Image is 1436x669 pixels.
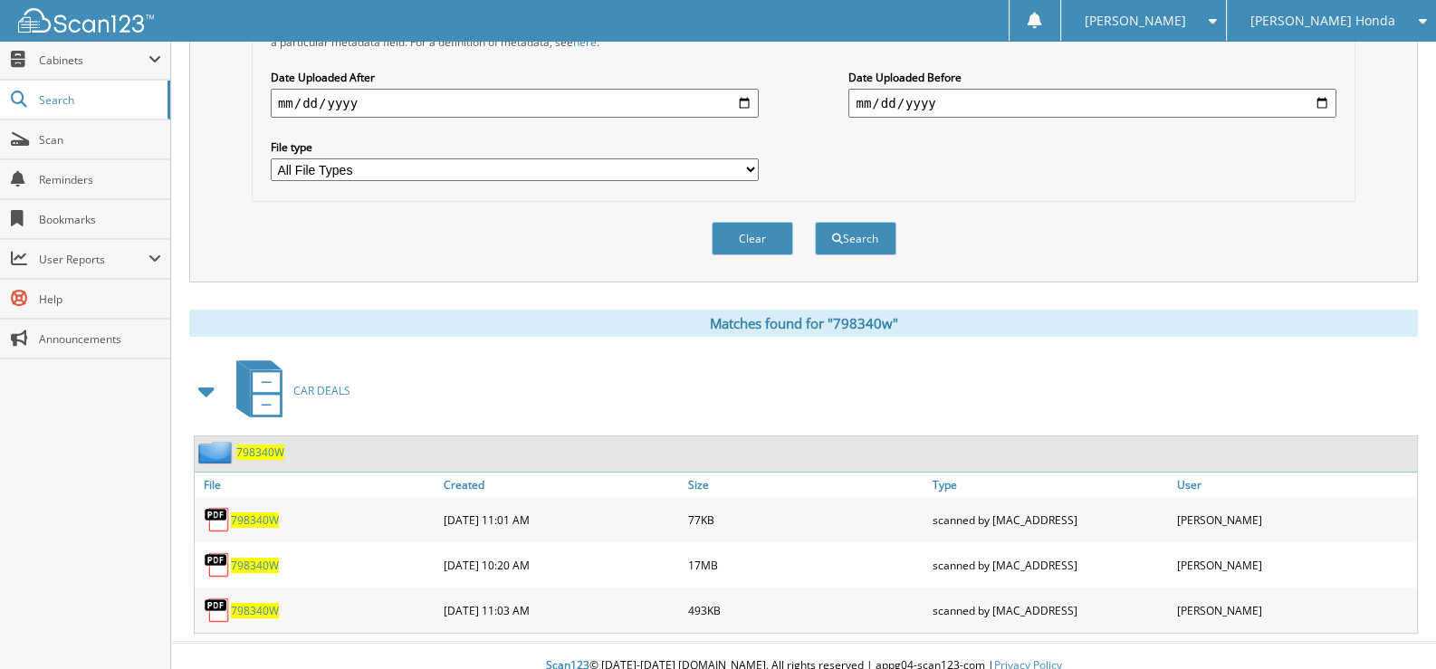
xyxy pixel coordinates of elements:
[1173,592,1417,628] div: [PERSON_NAME]
[39,331,161,347] span: Announcements
[39,212,161,227] span: Bookmarks
[39,172,161,187] span: Reminders
[439,547,684,583] div: [DATE] 10:20 AM
[293,383,350,398] span: CAR DEALS
[848,70,1336,85] label: Date Uploaded Before
[684,502,928,538] div: 77KB
[1173,547,1417,583] div: [PERSON_NAME]
[439,473,684,497] a: Created
[1173,502,1417,538] div: [PERSON_NAME]
[271,89,759,118] input: start
[39,252,148,267] span: User Reports
[236,444,284,460] a: 798340W
[684,473,928,497] a: Size
[1250,15,1395,26] span: [PERSON_NAME] Honda
[225,355,350,426] a: CAR DEALS
[1173,473,1417,497] a: User
[684,547,928,583] div: 17MB
[848,89,1336,118] input: end
[271,70,759,85] label: Date Uploaded After
[928,547,1173,583] div: scanned by [MAC_ADDRESS]
[195,473,439,497] a: File
[928,502,1173,538] div: scanned by [MAC_ADDRESS]
[39,53,148,68] span: Cabinets
[231,603,279,618] a: 798340W
[439,592,684,628] div: [DATE] 11:03 AM
[439,502,684,538] div: [DATE] 11:01 AM
[204,597,231,624] img: PDF.png
[39,291,161,307] span: Help
[815,222,896,255] button: Search
[928,473,1173,497] a: Type
[928,592,1173,628] div: scanned by [MAC_ADDRESS]
[573,34,597,50] a: here
[189,310,1418,337] div: Matches found for "798340w"
[271,139,759,155] label: File type
[39,132,161,148] span: Scan
[231,558,279,573] a: 798340W
[712,222,793,255] button: Clear
[231,512,279,528] a: 798340W
[198,441,236,464] img: folder2.png
[1084,15,1185,26] span: [PERSON_NAME]
[39,92,158,108] span: Search
[204,506,231,533] img: PDF.png
[684,592,928,628] div: 493KB
[204,551,231,578] img: PDF.png
[18,8,154,33] img: scan123-logo-white.svg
